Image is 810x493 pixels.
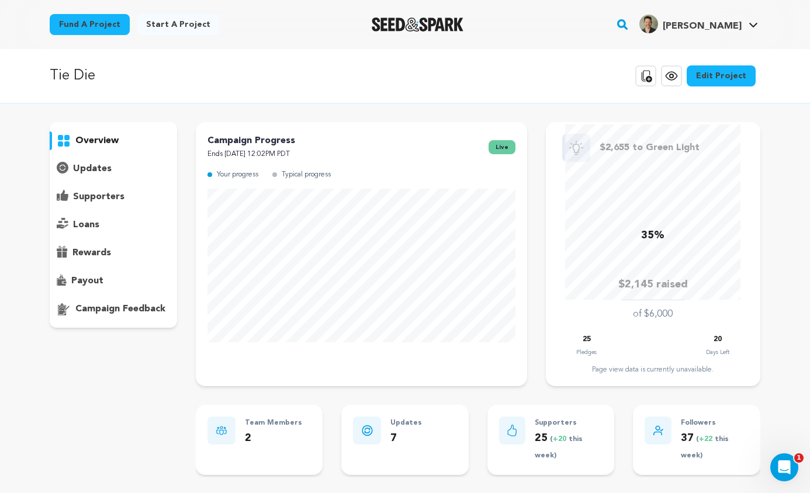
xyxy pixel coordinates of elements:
[576,346,597,358] p: Pledges
[639,15,742,33] div: Chris V.'s Profile
[50,131,177,150] button: overview
[282,168,331,182] p: Typical progress
[681,430,749,464] p: 37
[535,416,603,430] p: Supporters
[245,416,302,430] p: Team Members
[372,18,463,32] a: Seed&Spark Homepage
[50,300,177,318] button: campaign feedback
[706,346,729,358] p: Days Left
[794,453,804,463] span: 1
[637,12,760,33] a: Chris V.'s Profile
[71,274,103,288] p: payout
[50,216,177,234] button: loans
[489,140,515,154] span: live
[50,14,130,35] a: Fund a project
[372,18,463,32] img: Seed&Spark Logo Dark Mode
[217,168,258,182] p: Your progress
[50,188,177,206] button: supporters
[75,134,119,148] p: overview
[390,416,422,430] p: Updates
[390,430,422,447] p: 7
[73,190,124,204] p: supporters
[245,430,302,447] p: 2
[50,272,177,290] button: payout
[50,244,177,262] button: rewards
[770,453,798,481] iframe: Intercom live chat
[553,436,569,443] span: +20
[75,302,165,316] p: campaign feedback
[207,134,295,148] p: Campaign Progress
[681,436,729,460] span: ( this week)
[73,218,99,232] p: loans
[633,307,673,321] p: of $6,000
[714,333,722,346] p: 20
[72,246,111,260] p: rewards
[641,227,664,244] p: 35%
[639,15,658,33] img: 5cf95370f3f0561f.jpg
[535,436,583,460] span: ( this week)
[687,65,756,86] a: Edit Project
[699,436,715,443] span: +22
[663,22,742,31] span: [PERSON_NAME]
[681,416,749,430] p: Followers
[583,333,591,346] p: 25
[50,159,177,178] button: updates
[50,65,95,86] p: Tie Die
[637,12,760,37] span: Chris V.'s Profile
[558,365,749,374] div: Page view data is currently unavailable.
[73,162,112,176] p: updates
[137,14,220,35] a: Start a project
[535,430,603,464] p: 25
[207,148,295,161] p: Ends [DATE] 12:02PM PDT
